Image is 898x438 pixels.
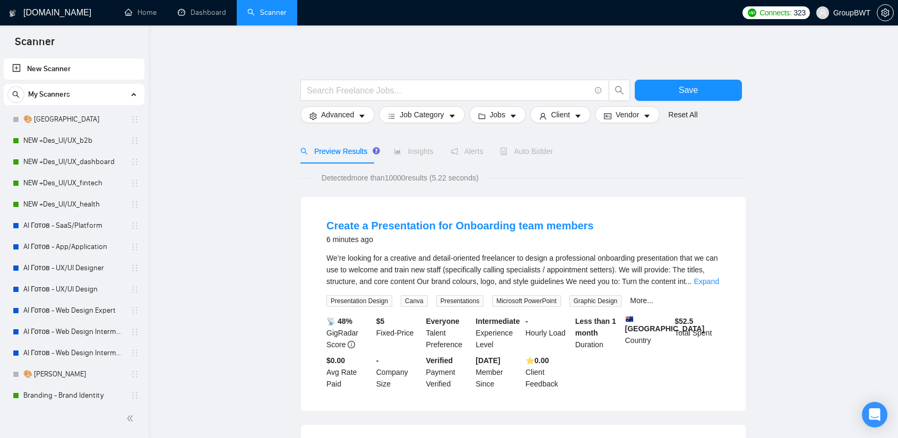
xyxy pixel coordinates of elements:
a: AI Готов - UX/UI Design [23,279,124,300]
span: Presentation Design [326,295,392,307]
div: 6 minutes ago [326,233,593,246]
a: AI Готов - Web Design Expert [23,300,124,321]
span: folder [478,112,486,120]
span: Presentations [436,295,483,307]
span: double-left [126,413,137,424]
span: holder [131,264,139,272]
button: idcardVendorcaret-down [595,106,660,123]
span: holder [131,243,139,251]
a: NEW +Des_UI/UX_health [23,194,124,215]
span: bars [388,112,395,120]
b: Everyone [426,317,460,325]
span: area-chart [394,148,401,155]
a: More... [630,296,653,305]
span: Client [551,109,570,121]
div: Avg Rate Paid [324,355,374,390]
span: holder [131,391,139,400]
b: $ 5 [376,317,385,325]
span: Job Category [400,109,444,121]
a: Reset All [668,109,697,121]
span: info-circle [348,341,355,348]
span: caret-down [358,112,366,120]
div: Experience Level [473,315,523,350]
span: Insights [394,147,433,156]
span: holder [131,136,139,145]
span: holder [131,158,139,166]
span: holder [131,285,139,294]
button: search [609,80,630,101]
div: Hourly Load [523,315,573,350]
input: Search Freelance Jobs... [307,84,590,97]
span: idcard [604,112,611,120]
div: Company Size [374,355,424,390]
span: holder [131,306,139,315]
button: settingAdvancedcaret-down [300,106,375,123]
b: Intermediate [476,317,520,325]
a: AI Готов - App/Application [23,236,124,257]
span: Auto Bidder [500,147,552,156]
span: caret-down [574,112,582,120]
a: Branding - Brand Identity [23,385,124,406]
span: search [609,85,629,95]
span: Save [679,83,698,97]
b: Verified [426,356,453,365]
button: barsJob Categorycaret-down [379,106,464,123]
span: Alerts [451,147,483,156]
div: Country [623,315,673,350]
span: Preview Results [300,147,377,156]
div: Duration [573,315,623,350]
span: Microsoft PowerPoint [492,295,560,307]
span: ... [686,277,692,286]
a: NEW +Des_UI/UX_dashboard [23,151,124,173]
span: setting [877,8,893,17]
span: robot [500,148,507,155]
div: Member Since [473,355,523,390]
a: NEW +Des_UI/UX_fintech [23,173,124,194]
b: [GEOGRAPHIC_DATA] [625,315,705,333]
span: My Scanners [28,84,70,105]
span: caret-down [643,112,651,120]
a: AI Готов - Web Design Intermediate минус Development [23,342,124,364]
span: info-circle [595,87,602,94]
a: searchScanner [247,8,287,17]
span: user [819,9,826,16]
span: We’re looking for a creative and detail-oriented freelancer to design a professional onboarding p... [326,254,718,286]
div: Fixed-Price [374,315,424,350]
a: 🎨 [PERSON_NAME] [23,364,124,385]
span: holder [131,370,139,379]
div: Talent Preference [424,315,474,350]
span: holder [131,115,139,124]
b: ⭐️ 0.00 [525,356,549,365]
span: Canva [401,295,428,307]
a: AI Готов - Web Design Intermediate минус Developer [23,321,124,342]
span: Advanced [321,109,354,121]
span: holder [131,200,139,209]
a: 🎨 [GEOGRAPHIC_DATA] [23,109,124,130]
a: AI Готов - UX/UI Designer [23,257,124,279]
div: We’re looking for a creative and detail-oriented freelancer to design a professional onboarding p... [326,252,720,287]
button: userClientcaret-down [530,106,591,123]
div: GigRadar Score [324,315,374,350]
div: Payment Verified [424,355,474,390]
span: caret-down [448,112,456,120]
div: Open Intercom Messenger [862,402,887,427]
a: dashboardDashboard [178,8,226,17]
span: setting [309,112,317,120]
b: Less than 1 month [575,317,616,337]
span: Detected more than 10000 results (5.22 seconds) [314,172,486,184]
span: 323 [794,7,806,19]
b: $ 52.5 [675,317,693,325]
span: Jobs [490,109,506,121]
a: NEW +Des_UI/UX_b2b [23,130,124,151]
span: Connects: [759,7,791,19]
span: holder [131,349,139,357]
div: Tooltip anchor [372,146,381,156]
span: caret-down [510,112,517,120]
span: search [300,148,308,155]
a: setting [877,8,894,17]
b: [DATE] [476,356,500,365]
div: Client Feedback [523,355,573,390]
span: holder [131,221,139,230]
span: notification [451,148,458,155]
a: homeHome [125,8,157,17]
